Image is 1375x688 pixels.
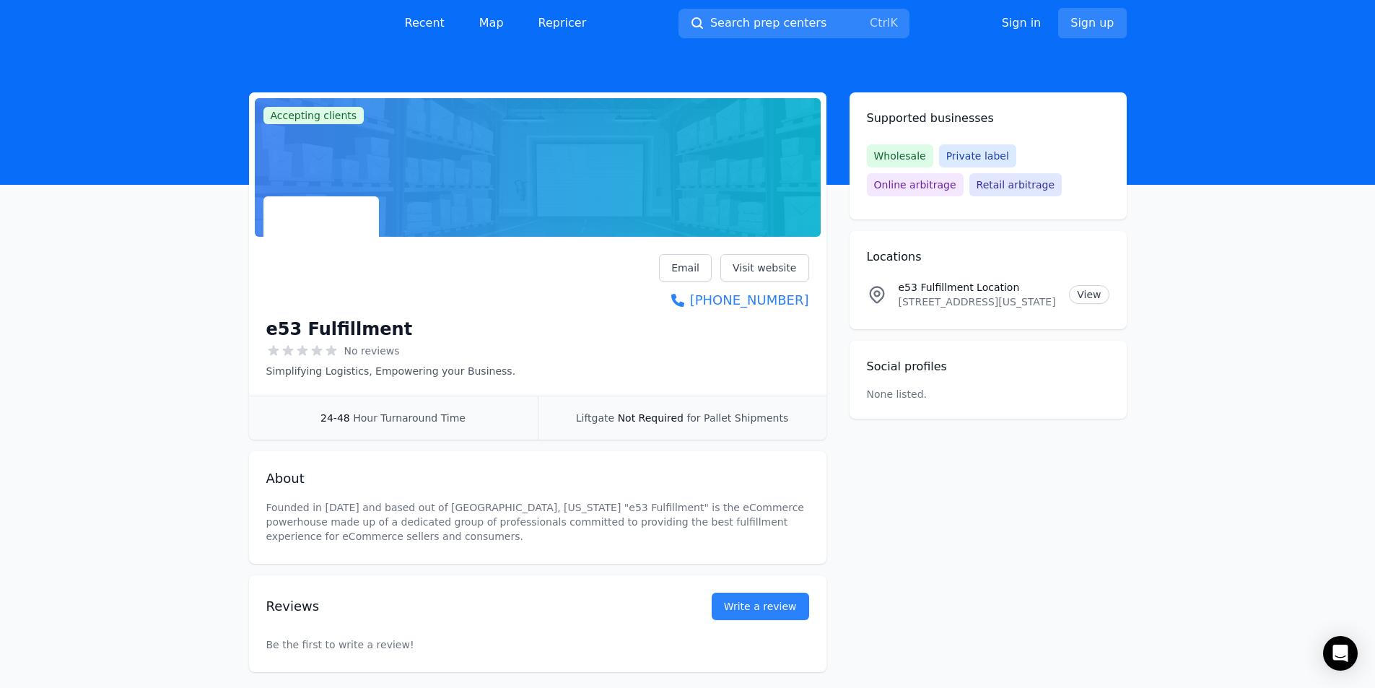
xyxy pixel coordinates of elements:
span: for Pallet Shipments [686,412,788,424]
span: 24-48 [320,412,350,424]
a: Sign up [1058,8,1126,38]
button: Search prep centersCtrlK [678,9,909,38]
p: Simplifying Logistics, Empowering your Business. [266,364,516,378]
span: Private label [939,144,1016,167]
h2: About [266,469,809,489]
h1: e53 Fulfillment [266,318,413,341]
span: No reviews [344,344,400,358]
img: PrepCenter [249,13,365,33]
h2: Locations [867,248,1109,266]
a: Visit website [720,254,809,282]
p: [STREET_ADDRESS][US_STATE] [899,295,1058,309]
h2: Social profiles [867,358,1109,375]
span: Liftgate [576,412,614,424]
a: Repricer [527,9,598,38]
a: Email [659,254,712,282]
a: Map [468,9,515,38]
p: Founded in [DATE] and based out of [GEOGRAPHIC_DATA], [US_STATE] "e53 Fulfillment" is the eCommer... [266,500,809,544]
kbd: K [890,16,898,30]
div: Open Intercom Messenger [1323,636,1358,671]
img: e53 Fulfillment [266,199,376,309]
span: Wholesale [867,144,933,167]
a: Sign in [1002,14,1042,32]
p: Be the first to write a review! [266,609,809,681]
a: [PHONE_NUMBER] [659,290,808,310]
span: Not Required [618,412,684,424]
span: Search prep centers [710,14,826,32]
p: e53 Fulfillment Location [899,280,1058,295]
a: Recent [393,9,456,38]
h2: Supported businesses [867,110,1109,127]
span: Hour Turnaround Time [353,412,466,424]
a: View [1069,285,1109,304]
span: Retail arbitrage [969,173,1062,196]
span: Online arbitrage [867,173,964,196]
span: Accepting clients [263,107,365,124]
kbd: Ctrl [870,16,890,30]
a: Write a review [712,593,809,620]
h2: Reviews [266,596,665,617]
p: None listed. [867,387,927,401]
